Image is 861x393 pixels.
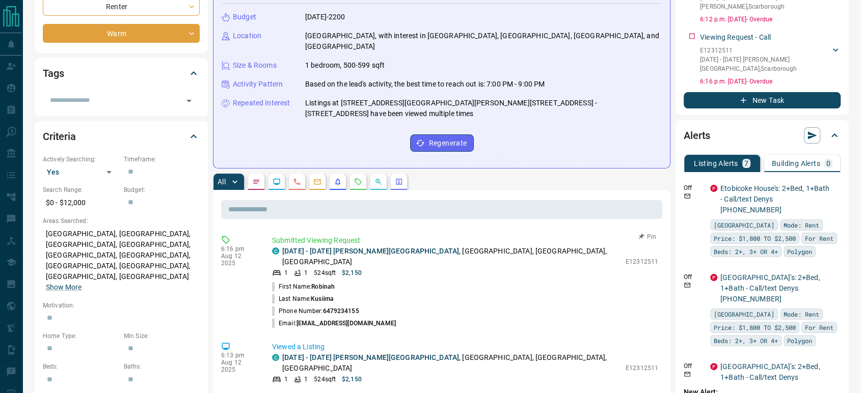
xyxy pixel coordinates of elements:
div: Yes [43,164,119,180]
span: Beds: 2+, 3+ OR 4+ [714,335,778,346]
p: 6:16 p.m. [DATE] - Overdue [700,77,841,86]
div: Criteria [43,124,200,149]
p: Aug 12 2025 [221,252,257,267]
h2: Tags [43,65,64,81]
svg: Email [684,282,691,289]
svg: Agent Actions [395,178,403,186]
p: Viewed a Listing [272,342,658,352]
p: Off [684,183,704,192]
svg: Email [684,192,691,200]
p: , [GEOGRAPHIC_DATA], [GEOGRAPHIC_DATA], [GEOGRAPHIC_DATA] [282,352,621,374]
span: [EMAIL_ADDRESS][DOMAIN_NAME] [297,320,396,327]
span: For Rent [805,233,833,243]
button: New Task [684,92,841,108]
p: Email: [272,319,396,328]
span: Beds: 2+, 3+ OR 4+ [714,246,778,257]
div: property.ca [710,185,717,192]
p: 0 [826,160,830,167]
p: Off [684,272,704,282]
p: 1 [284,375,288,384]
svg: Listing Alerts [334,178,342,186]
p: Based on the lead's activity, the best time to reach out is: 7:00 PM - 9:00 PM [305,79,545,90]
div: Alerts [684,123,841,148]
p: [DATE]-2200 [305,12,345,22]
p: Budget: [124,185,200,194]
span: Polygon [787,246,812,257]
button: Regenerate [410,134,474,152]
div: Warm [43,24,200,43]
button: Pin [633,232,662,241]
h2: Alerts [684,127,710,144]
p: Home Type: [43,331,119,341]
p: Min Size: [124,331,200,341]
div: property.ca [710,274,717,281]
p: Location [233,31,261,41]
div: property.ca [710,363,717,370]
span: 6479234155 [322,307,359,315]
svg: Email [684,371,691,378]
a: [DATE] - [DATE] [PERSON_NAME][GEOGRAPHIC_DATA] [282,247,459,255]
span: [GEOGRAPHIC_DATA] [714,309,774,319]
p: Aug 12 2025 [221,359,257,373]
span: Robinah [311,283,335,290]
p: Timeframe: [124,155,200,164]
p: Phone Number: [272,306,359,316]
svg: Requests [354,178,362,186]
p: Last Name: [272,294,334,303]
p: Beds: [43,362,119,371]
p: $2,150 [342,268,362,277]
span: Polygon [787,335,812,346]
svg: Calls [293,178,301,186]
p: E12312511 [626,257,658,266]
p: 1 [304,375,308,384]
div: Tags [43,61,200,86]
p: All [218,178,226,185]
span: Price: $1,800 TO $2,500 [714,322,796,332]
p: Activity Pattern [233,79,283,90]
p: Off [684,361,704,371]
p: 6:12 p.m. [DATE] - Overdue [700,15,841,24]
p: Listings at [STREET_ADDRESS][GEOGRAPHIC_DATA][PERSON_NAME][STREET_ADDRESS] - [STREET_ADDRESS] hav... [305,98,662,119]
svg: Opportunities [374,178,383,186]
span: Mode: Rent [784,220,819,230]
p: Baths: [124,362,200,371]
div: E12312511[DATE] - [DATE] [PERSON_NAME][GEOGRAPHIC_DATA],Scarborough [700,44,841,75]
a: [GEOGRAPHIC_DATA]'s: 2+Bed, 1+Bath - Call/text Denys [PHONE_NUMBER] [720,362,820,392]
p: 7 [744,160,748,167]
p: $0 - $12,000 [43,194,119,211]
p: Budget [233,12,256,22]
p: 1 [284,268,288,277]
p: 6:13 pm [221,352,257,359]
h2: Criteria [43,128,76,145]
p: First Name: [272,282,335,291]
svg: Lead Browsing Activity [273,178,281,186]
p: E12312511 [626,363,658,373]
button: Show More [46,282,82,293]
p: Submitted Viewing Request [272,235,658,246]
p: Areas Searched: [43,216,200,226]
p: 1 [304,268,308,277]
p: 524 sqft [314,268,336,277]
p: $2,150 [342,375,362,384]
p: [GEOGRAPHIC_DATA], with interest in [GEOGRAPHIC_DATA], [GEOGRAPHIC_DATA], [GEOGRAPHIC_DATA], and ... [305,31,662,52]
p: [DATE] - [DATE] [PERSON_NAME][GEOGRAPHIC_DATA] , Scarborough [700,55,830,73]
span: [GEOGRAPHIC_DATA] [714,220,774,230]
p: Motivation: [43,301,200,310]
p: 6:16 pm [221,245,257,252]
p: Repeated Interest [233,98,290,108]
span: Price: $1,800 TO $2,500 [714,233,796,243]
a: [GEOGRAPHIC_DATA]'s: 2+Bed, 1+Bath - Call/text Denys [PHONE_NUMBER] [720,273,820,303]
p: Size & Rooms [233,60,277,71]
span: For Rent [805,322,833,332]
span: Kusiima [311,295,334,302]
svg: Emails [313,178,321,186]
button: Open [182,94,196,108]
div: condos.ca [272,354,279,361]
a: Etobicoke House's: 2+Bed, 1+Bath - Call/text Denys [PHONE_NUMBER] [720,184,829,214]
p: 524 sqft [314,375,336,384]
p: Actively Searching: [43,155,119,164]
p: , [GEOGRAPHIC_DATA], [GEOGRAPHIC_DATA], [GEOGRAPHIC_DATA] [282,246,621,267]
svg: Notes [252,178,260,186]
p: [GEOGRAPHIC_DATA], [GEOGRAPHIC_DATA], [GEOGRAPHIC_DATA], [GEOGRAPHIC_DATA], [GEOGRAPHIC_DATA], [G... [43,226,200,296]
p: Search Range: [43,185,119,194]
